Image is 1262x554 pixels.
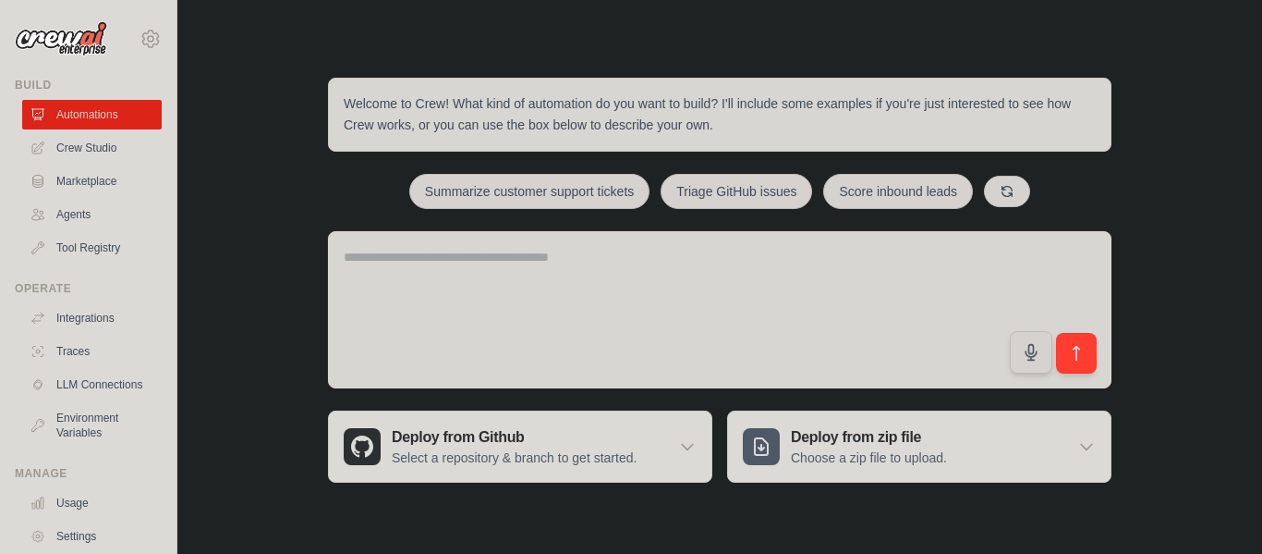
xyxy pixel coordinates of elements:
[409,174,649,209] button: Summarize customer support tickets
[392,426,637,449] h3: Deploy from Github
[22,337,162,366] a: Traces
[1170,465,1262,554] iframe: Chat Widget
[22,200,162,229] a: Agents
[791,426,947,449] h3: Deploy from zip file
[15,78,162,92] div: Build
[22,522,162,551] a: Settings
[22,133,162,163] a: Crew Studio
[661,174,812,209] button: Triage GitHub issues
[22,233,162,263] a: Tool Registry
[22,403,162,448] a: Environment Variables
[392,449,637,467] p: Select a repository & branch to get started.
[15,466,162,481] div: Manage
[15,21,107,56] img: Logo
[22,100,162,129] a: Automations
[22,166,162,196] a: Marketplace
[22,488,162,518] a: Usage
[344,93,1096,136] p: Welcome to Crew! What kind of automation do you want to build? I'll include some examples if you'...
[22,303,162,333] a: Integrations
[791,449,947,467] p: Choose a zip file to upload.
[823,174,973,209] button: Score inbound leads
[22,370,162,400] a: LLM Connections
[15,281,162,296] div: Operate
